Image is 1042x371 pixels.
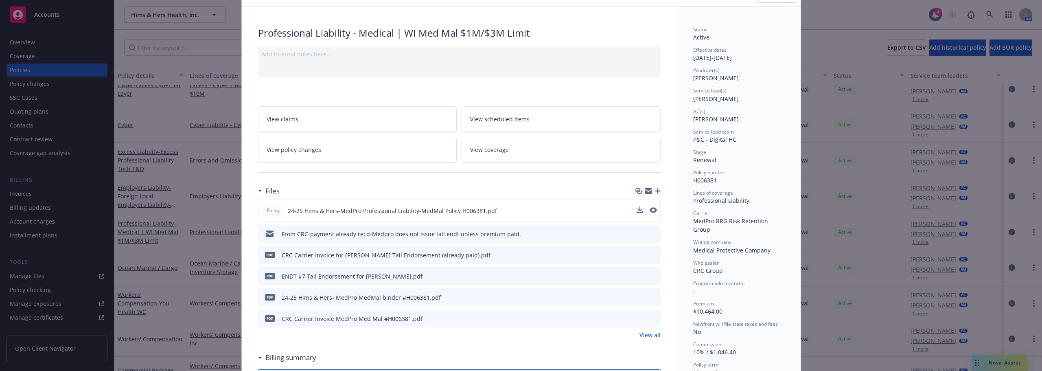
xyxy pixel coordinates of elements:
button: preview file [650,230,657,238]
span: Service lead team [693,128,734,135]
span: CRC Group [693,267,723,274]
button: download file [637,230,644,238]
button: download file [637,206,643,215]
span: Service lead(s) [693,87,727,94]
button: download file [637,293,644,302]
span: MedPro RRG Risk Retention Group [693,217,770,233]
span: Stage [693,149,706,156]
span: View scheduled items [470,115,530,123]
h3: Files [265,186,280,196]
span: [PERSON_NAME] [693,74,739,82]
span: pdf [265,273,275,279]
span: No [693,328,701,336]
span: [PERSON_NAME] [693,115,739,123]
span: Writing company [693,239,731,246]
button: preview file [650,272,657,281]
span: Newfront will file state taxes and fees [693,321,778,327]
span: $10,464.00 [693,307,722,315]
a: View scheduled items [462,106,661,132]
div: 24-25 Hims & Hers- MedPro MedMal binder #H006381.pdf [282,293,441,302]
button: preview file [650,293,657,302]
span: Policy [265,207,281,214]
span: pdf [265,252,275,258]
a: View claims [258,106,457,132]
span: AC(s) [693,108,705,115]
h3: Billing summary [265,352,316,363]
button: download file [637,251,644,259]
span: View coverage [470,145,509,154]
span: Medical Protective Company [693,246,771,254]
div: Professional Liability [693,196,784,205]
button: download file [637,314,644,323]
span: Active [693,33,709,41]
button: preview file [650,207,657,213]
button: preview file [650,206,657,215]
span: Policy number [693,169,725,176]
div: CRC Carrier Invoice MedPro Med Mal #H006381.pdf [282,314,422,323]
span: H006381 [693,176,717,184]
span: P&C - Digital HC [693,136,736,143]
span: Wholesaler [693,259,719,266]
span: 24-25 Hims & Hers-MedPro Professional Liability-MedMal Policy H006381.pdf [288,206,497,215]
span: Policy term [693,361,718,368]
div: Files [258,186,280,196]
span: Premium [693,300,714,307]
button: preview file [650,314,657,323]
div: [DATE] - [DATE] [693,46,784,62]
span: pdf [265,315,275,321]
div: Add internal notes here... [261,50,657,58]
span: - [693,287,695,295]
a: View policy changes [258,137,457,162]
span: Program administrator [693,280,745,287]
span: View policy changes [267,145,321,154]
button: preview file [650,251,657,259]
span: Status [693,26,707,33]
div: CRC Carrier Invoice for [PERSON_NAME] Tail Endorsement (already paid).pdf [282,251,490,259]
div: Billing summary [258,352,316,363]
span: 10% / $1,046.40 [693,348,736,356]
span: View claims [267,115,298,123]
a: View coverage [462,137,661,162]
div: From CRC-payment already recd-Medpro does not issue tail endt unless premium paid. [282,230,521,238]
div: Professional Liability - Medical | WI Med Mal $1M/$3M Limit [258,26,661,40]
span: Effective dates [693,46,727,53]
span: Carrier [693,210,709,217]
div: ENDT #7 Tail Endorsement for [PERSON_NAME].pdf [282,272,422,281]
span: Renewal [693,156,716,164]
span: [PERSON_NAME] [693,95,739,103]
a: View all [639,331,661,339]
span: Producer(s) [693,67,720,74]
button: download file [637,206,643,213]
span: Commission [693,341,721,348]
span: Lines of coverage [693,189,733,196]
button: download file [637,272,644,281]
span: pdf [265,294,275,300]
